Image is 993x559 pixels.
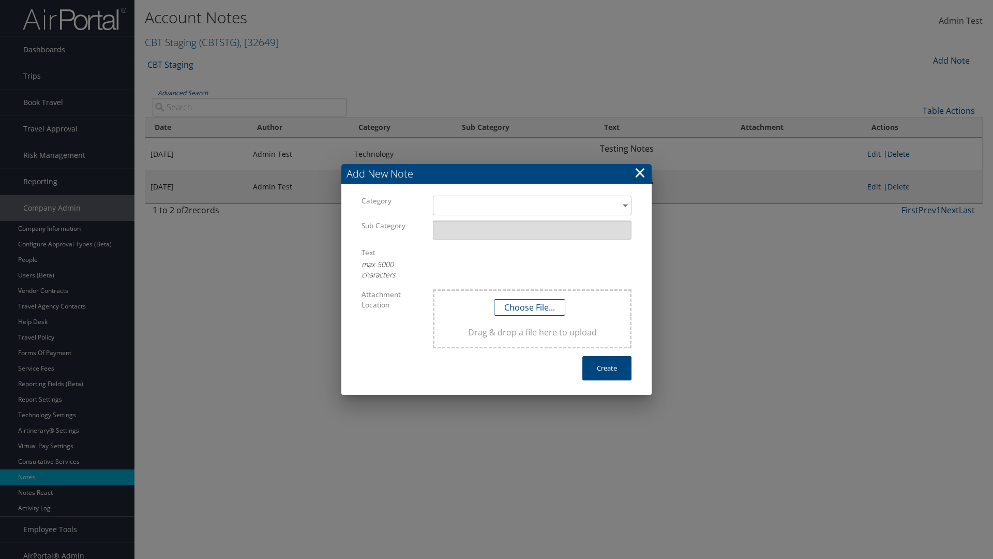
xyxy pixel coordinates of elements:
div: ​ [433,196,631,215]
span: Drag & drop a file here to upload [443,326,622,339]
label: Sub Category [362,220,417,231]
label: Attachment Location [362,289,417,311]
button: Create [582,356,631,380]
a: × [634,162,646,183]
label: Text [362,247,417,258]
label: Category [362,196,417,206]
em: max 5000 characters [362,259,396,279]
h3: Add New Note [341,164,652,184]
button: Choose File... [494,299,565,316]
